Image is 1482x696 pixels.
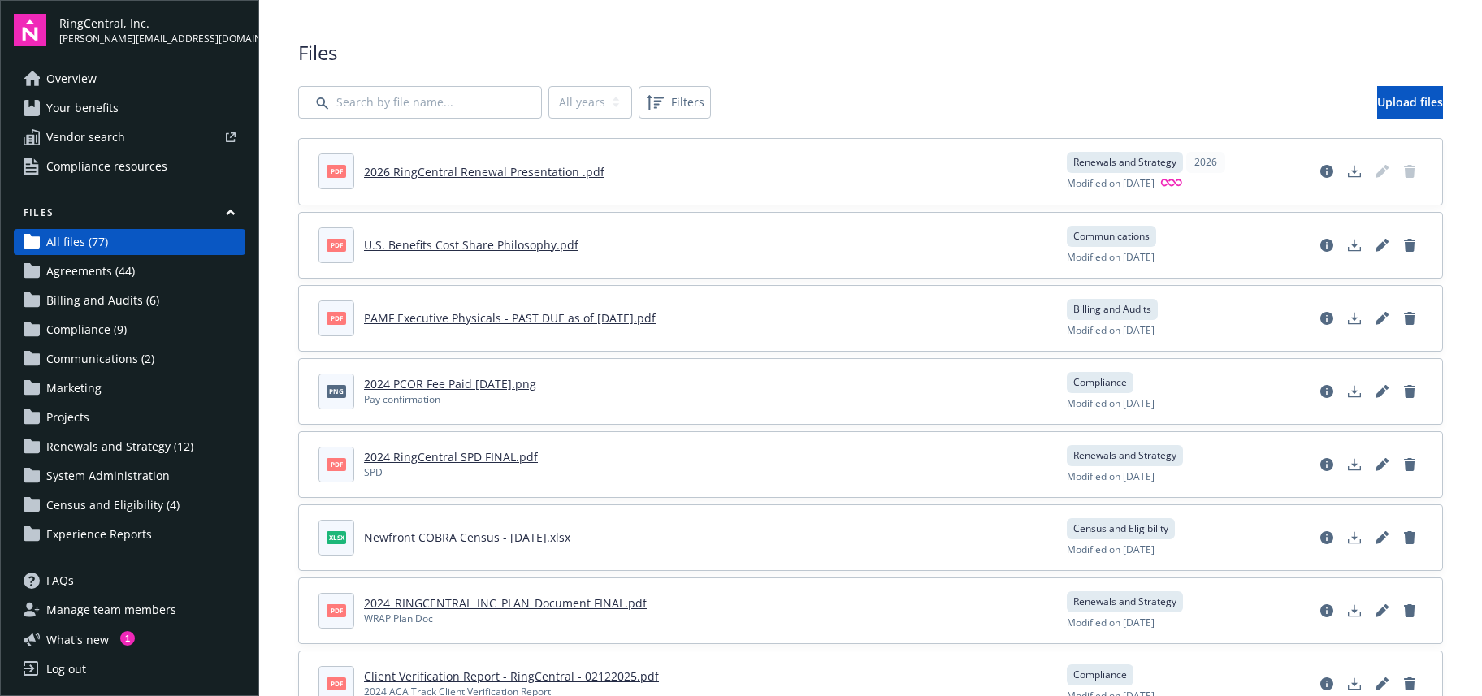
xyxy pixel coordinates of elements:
[14,14,46,46] img: navigator-logo.svg
[1314,598,1340,624] a: View file details
[1341,378,1367,404] a: Download document
[1067,469,1155,484] span: Modified on [DATE]
[298,39,1443,67] span: Files
[14,229,245,255] a: All files (77)
[1067,176,1155,192] span: Modified on [DATE]
[364,164,604,179] a: 2026 RingCentral Renewal Presentation .pdf
[1073,155,1176,170] span: Renewals and Strategy
[1369,305,1395,331] a: Edit document
[14,346,245,372] a: Communications (2)
[364,465,538,480] div: SPD
[1186,152,1225,173] div: 2026
[1067,616,1155,630] span: Modified on [DATE]
[1397,598,1423,624] a: Delete document
[327,531,346,543] span: xlsx
[1073,229,1150,244] span: Communications
[1397,378,1423,404] a: Delete document
[120,631,135,646] div: 1
[14,404,245,430] a: Projects
[14,95,245,121] a: Your benefits
[1314,305,1340,331] a: View file details
[46,375,102,401] span: Marketing
[1341,452,1367,478] a: Download document
[46,597,176,623] span: Manage team members
[1341,232,1367,258] a: Download document
[1073,521,1168,536] span: Census and Eligibility
[46,317,127,343] span: Compliance (9)
[14,258,245,284] a: Agreements (44)
[1073,302,1151,317] span: Billing and Audits
[1369,598,1395,624] a: Edit document
[46,66,97,92] span: Overview
[46,631,109,648] span: What ' s new
[1377,94,1443,110] span: Upload files
[14,597,245,623] a: Manage team members
[1397,158,1423,184] span: Delete document
[1397,525,1423,551] a: Delete document
[1341,525,1367,551] a: Download document
[1397,305,1423,331] a: Delete document
[364,237,578,253] a: U.S. Benefits Cost Share Philosophy.pdf
[1341,158,1367,184] a: Download document
[14,205,245,226] button: Files
[327,677,346,690] span: pdf
[46,346,154,372] span: Communications (2)
[14,521,245,547] a: Experience Reports
[364,668,659,684] a: Client Verification Report - RingCentral - 02122025.pdf
[46,229,108,255] span: All files (77)
[364,530,570,545] a: Newfront COBRA Census - [DATE].xlsx
[1369,525,1395,551] a: Edit document
[1073,375,1127,390] span: Compliance
[364,310,656,326] a: PAMF Executive Physicals - PAST DUE as of [DATE].pdf
[1369,378,1395,404] a: Edit document
[364,449,538,465] a: 2024 RingCentral SPD FINAL.pdf
[14,153,245,179] a: Compliance resources
[46,434,193,460] span: Renewals and Strategy (12)
[1067,323,1155,338] span: Modified on [DATE]
[364,392,536,407] div: Pay confirmation
[327,458,346,470] span: pdf
[1067,396,1155,411] span: Modified on [DATE]
[327,312,346,324] span: pdf
[1341,598,1367,624] a: Download document
[1369,452,1395,478] a: Edit document
[46,521,152,547] span: Experience Reports
[14,463,245,489] a: System Administration
[298,86,542,119] input: Search by file name...
[364,595,647,611] a: 2024_RINGCENTRAL_INC_PLAN_Document FINAL.pdf
[1067,543,1155,557] span: Modified on [DATE]
[14,492,245,518] a: Census and Eligibility (4)
[46,287,159,313] span: Billing and Audits (6)
[46,404,89,430] span: Projects
[1314,158,1340,184] a: View file details
[46,95,119,121] span: Your benefits
[327,239,346,251] span: pdf
[59,14,245,46] button: RingCentral, Inc.[PERSON_NAME][EMAIL_ADDRESS][DOMAIN_NAME]
[1314,452,1340,478] a: View file details
[1397,232,1423,258] a: Delete document
[1369,158,1395,184] a: Edit document
[364,612,647,626] div: WRAP Plan Doc
[1073,594,1176,609] span: Renewals and Strategy
[1073,668,1127,682] span: Compliance
[46,124,125,150] span: Vendor search
[1397,452,1423,478] a: Delete document
[14,375,245,401] a: Marketing
[642,89,708,115] span: Filters
[14,317,245,343] a: Compliance (9)
[1314,525,1340,551] a: View file details
[14,124,245,150] a: Vendor search
[327,604,346,616] span: pdf
[1377,86,1443,119] a: Upload files
[671,93,704,110] span: Filters
[46,656,86,682] div: Log out
[14,287,245,313] a: Billing and Audits (6)
[1341,305,1367,331] a: Download document
[59,15,245,32] span: RingCentral, Inc.
[46,463,170,489] span: System Administration
[327,385,346,397] span: png
[364,376,536,391] a: 2024 PCOR Fee Paid [DATE].png
[59,32,245,46] span: [PERSON_NAME][EMAIL_ADDRESS][DOMAIN_NAME]
[14,568,245,594] a: FAQs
